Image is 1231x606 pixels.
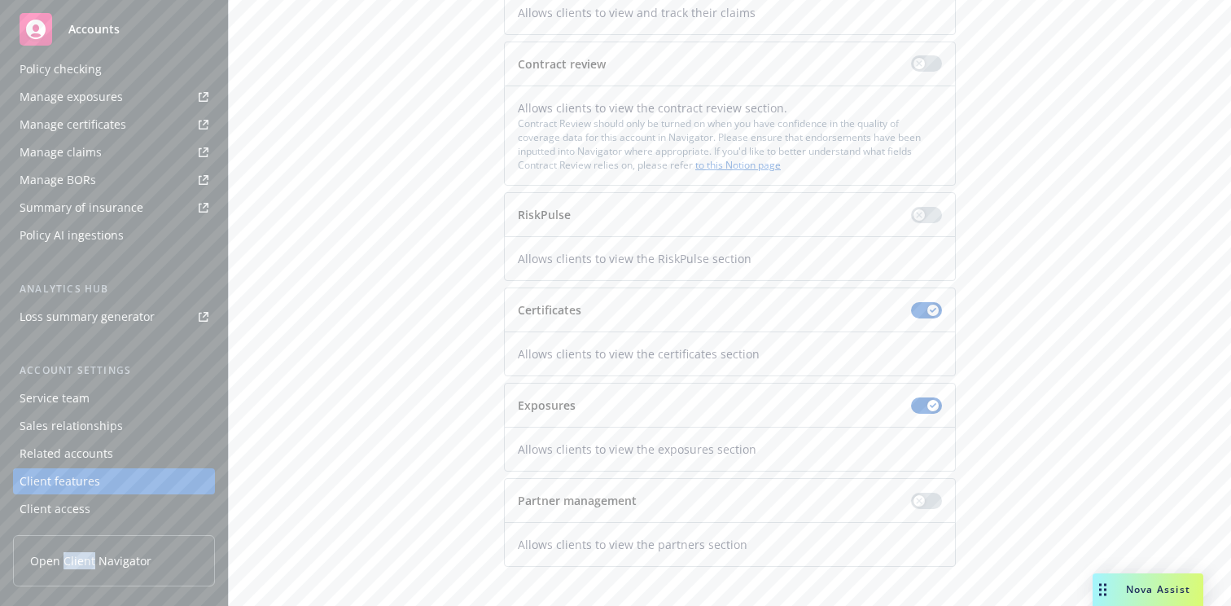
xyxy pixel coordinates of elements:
[518,116,942,173] div: Contract Review should only be turned on when you have confidence in the quality of coverage data...
[1093,573,1203,606] button: Nova Assist
[20,84,123,110] div: Manage exposures
[20,56,102,82] div: Policy checking
[518,207,571,222] strong: RiskPulse
[518,493,637,508] strong: Partner management
[20,112,126,138] div: Manage certificates
[20,441,113,467] div: Related accounts
[13,112,215,138] a: Manage certificates
[13,441,215,467] a: Related accounts
[20,385,90,411] div: Service team
[1093,573,1113,606] div: Drag to move
[30,552,151,569] span: Open Client Navigator
[13,139,215,165] a: Manage claims
[13,385,215,411] a: Service team
[518,441,942,458] span: Allows clients to view the exposures section
[20,139,102,165] div: Manage claims
[13,167,215,193] a: Manage BORs
[518,302,581,318] strong: Certificates
[13,222,215,248] a: Policy AI ingestions
[518,345,942,362] span: Allows clients to view the certificates section
[518,56,606,72] strong: Contract review
[13,56,215,82] a: Policy checking
[518,4,942,21] span: Allows clients to view and track their claims
[13,362,215,379] div: Account settings
[1126,582,1190,596] span: Nova Assist
[518,536,942,553] span: Allows clients to view the partners section
[20,496,90,522] div: Client access
[20,304,155,330] div: Loss summary generator
[518,99,942,173] div: Allows clients to view the contract review section.
[13,496,215,522] a: Client access
[13,84,215,110] a: Manage exposures
[20,468,100,494] div: Client features
[20,413,123,439] div: Sales relationships
[68,23,120,36] span: Accounts
[13,413,215,439] a: Sales relationships
[20,195,143,221] div: Summary of insurance
[13,468,215,494] a: Client features
[13,7,215,52] a: Accounts
[13,281,215,297] div: Analytics hub
[13,195,215,221] a: Summary of insurance
[20,167,96,193] div: Manage BORs
[13,304,215,330] a: Loss summary generator
[518,250,942,267] span: Allows clients to view the RiskPulse section
[695,158,781,172] a: to this Notion page
[20,222,124,248] div: Policy AI ingestions
[518,397,576,413] strong: Exposures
